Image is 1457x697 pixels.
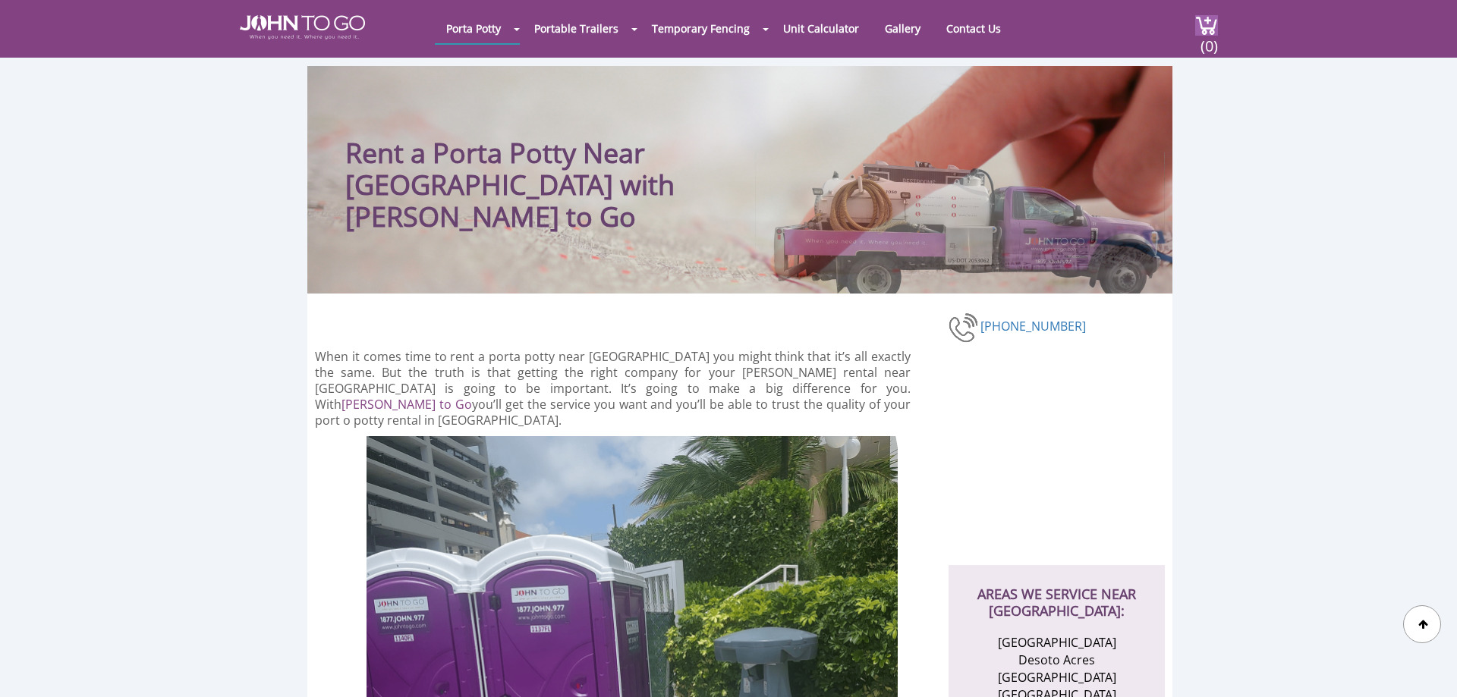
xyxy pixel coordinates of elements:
[755,152,1165,294] img: Truck
[640,14,761,43] a: Temporary Fencing
[341,396,472,413] a: [PERSON_NAME] to Go
[964,565,1150,619] h2: AREAS WE SERVICE NEAR [GEOGRAPHIC_DATA]:
[772,14,870,43] a: Unit Calculator
[435,14,512,43] a: Porta Potty
[240,15,365,39] img: JOHN to go
[1396,636,1457,697] button: Live Chat
[345,96,835,233] h1: Rent a Porta Potty Near [GEOGRAPHIC_DATA] with [PERSON_NAME] to Go
[1200,24,1218,56] span: (0)
[315,349,911,429] p: When it comes time to rent a porta potty near [GEOGRAPHIC_DATA] you might think that it’s all exa...
[523,14,630,43] a: Portable Trailers
[983,669,1131,686] li: [GEOGRAPHIC_DATA]
[873,14,932,43] a: Gallery
[980,318,1086,334] a: [PHONE_NUMBER]
[983,634,1131,651] li: [GEOGRAPHIC_DATA]
[935,14,1012,43] a: Contact Us
[1195,15,1218,36] img: cart a
[949,311,980,344] img: phone-number
[983,651,1131,669] li: Desoto Acres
